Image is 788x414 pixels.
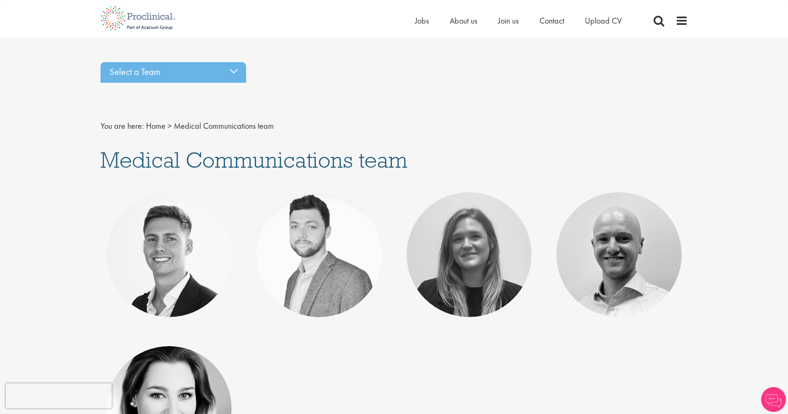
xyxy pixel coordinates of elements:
a: breadcrumb link [146,120,165,131]
span: You are here: [101,120,144,131]
span: Medical Communications team [101,146,407,174]
a: Join us [498,15,519,26]
span: Medical Communications team [174,120,274,131]
a: Contact [539,15,564,26]
a: Jobs [415,15,429,26]
span: > [168,120,172,131]
iframe: reCAPTCHA [6,383,112,408]
a: Upload CV [585,15,622,26]
img: Chatbot [761,387,786,412]
a: About us [450,15,477,26]
div: Select a Team [101,62,246,83]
